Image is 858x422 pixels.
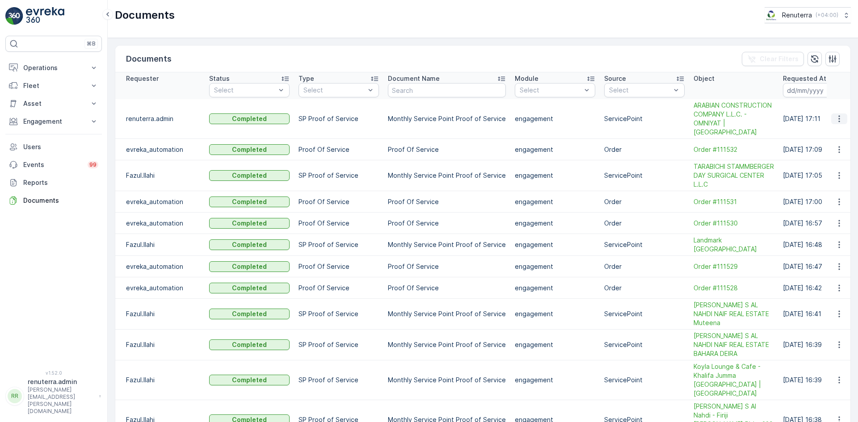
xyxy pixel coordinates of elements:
span: v 1.52.0 [5,370,102,376]
p: Requested At [783,74,826,83]
p: engagement [515,262,595,271]
p: Proof Of Service [388,219,506,228]
p: Object [694,74,715,83]
p: 99 [89,161,97,168]
button: Fleet [5,77,102,95]
a: Documents [5,192,102,209]
p: Order [604,197,685,206]
button: Clear Filters [742,52,804,66]
p: Documents [115,8,175,22]
p: Monthly Service Point Proof of Service [388,114,506,123]
p: renuterra.admin [126,114,200,123]
span: [PERSON_NAME] S AL NAHDI NAIF REAL ESTATE Muteena [694,301,774,327]
img: Screenshot_2024-07-26_at_13.33.01.png [765,10,778,20]
p: ServicePoint [604,376,685,384]
button: Completed [209,196,290,207]
p: engagement [515,376,595,384]
p: Order [604,284,685,292]
button: Completed [209,218,290,229]
p: Renuterra [782,11,812,20]
p: Monthly Service Point Proof of Service [388,309,506,318]
p: Completed [232,340,267,349]
button: Completed [209,144,290,155]
p: Proof Of Service [299,219,379,228]
p: Completed [232,114,267,123]
p: Asset [23,99,84,108]
p: Type [299,74,314,83]
a: Reports [5,174,102,192]
p: ServicePoint [604,340,685,349]
button: Operations [5,59,102,77]
a: Order #111531 [694,197,774,206]
a: Order #111528 [694,284,774,292]
input: Search [388,83,506,97]
p: Fazul.Ilahi [126,171,200,180]
p: Completed [232,197,267,206]
p: Engagement [23,117,84,126]
p: Requester [126,74,159,83]
p: engagement [515,340,595,349]
p: renuterra.admin [28,377,95,386]
p: evreka_automation [126,145,200,154]
p: engagement [515,171,595,180]
p: Proof Of Service [388,284,506,292]
p: Proof Of Service [299,145,379,154]
p: SP Proof of Service [299,240,379,249]
p: Completed [232,219,267,228]
button: Completed [209,309,290,319]
p: Monthly Service Point Proof of Service [388,340,506,349]
p: engagement [515,219,595,228]
p: Completed [232,240,267,249]
p: Proof Of Service [299,284,379,292]
p: Select [609,86,671,95]
button: Completed [209,339,290,350]
a: ARABIAN CONSTRUCTION COMPANY L.L.C. - OMNIYAT | Business Bay [694,101,774,137]
p: engagement [515,284,595,292]
a: Landmark Grand Hotel [694,236,774,254]
p: Completed [232,309,267,318]
p: Order [604,219,685,228]
button: Completed [209,375,290,385]
p: Status [209,74,230,83]
p: Documents [23,196,98,205]
p: Events [23,160,82,169]
p: Monthly Service Point Proof of Service [388,171,506,180]
p: Select [303,86,365,95]
img: logo [5,7,23,25]
div: RR [8,389,22,403]
p: Fazul.Ilahi [126,340,200,349]
a: Users [5,138,102,156]
span: [PERSON_NAME] S AL NAHDI NAIF REAL ESTATE BAHARA DEIRA [694,331,774,358]
span: Koyla Lounge & Cafe - Khalifa Jumma [GEOGRAPHIC_DATA] | [GEOGRAPHIC_DATA] [694,362,774,398]
span: Order #111529 [694,262,774,271]
p: Operations [23,63,84,72]
button: Engagement [5,113,102,130]
a: SALEH AHMED S AL NAHDI NAIF REAL ESTATE BAHARA DEIRA [694,331,774,358]
p: Documents [126,53,172,65]
p: Clear Filters [760,54,799,63]
p: Order [604,145,685,154]
button: Completed [209,170,290,181]
a: SALEH AHMED S AL NAHDI NAIF REAL ESTATE Muteena [694,301,774,327]
p: ServicePoint [604,114,685,123]
p: Order [604,262,685,271]
p: Fazul.Ilahi [126,309,200,318]
p: ServicePoint [604,240,685,249]
p: Completed [232,284,267,292]
a: Koyla Lounge & Cafe - Khalifa Jumma Al Naboodah Building | Karama [694,362,774,398]
p: Completed [232,171,267,180]
p: Completed [232,262,267,271]
p: Proof Of Service [388,262,506,271]
img: logo_light-DOdMpM7g.png [26,7,64,25]
button: Renuterra(+04:00) [765,7,851,23]
button: Completed [209,113,290,124]
p: ServicePoint [604,171,685,180]
p: engagement [515,145,595,154]
p: engagement [515,197,595,206]
a: Order #111530 [694,219,774,228]
p: Monthly Service Point Proof of Service [388,240,506,249]
span: Landmark [GEOGRAPHIC_DATA] [694,236,774,254]
p: Completed [232,145,267,154]
p: ( +04:00 ) [816,12,838,19]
